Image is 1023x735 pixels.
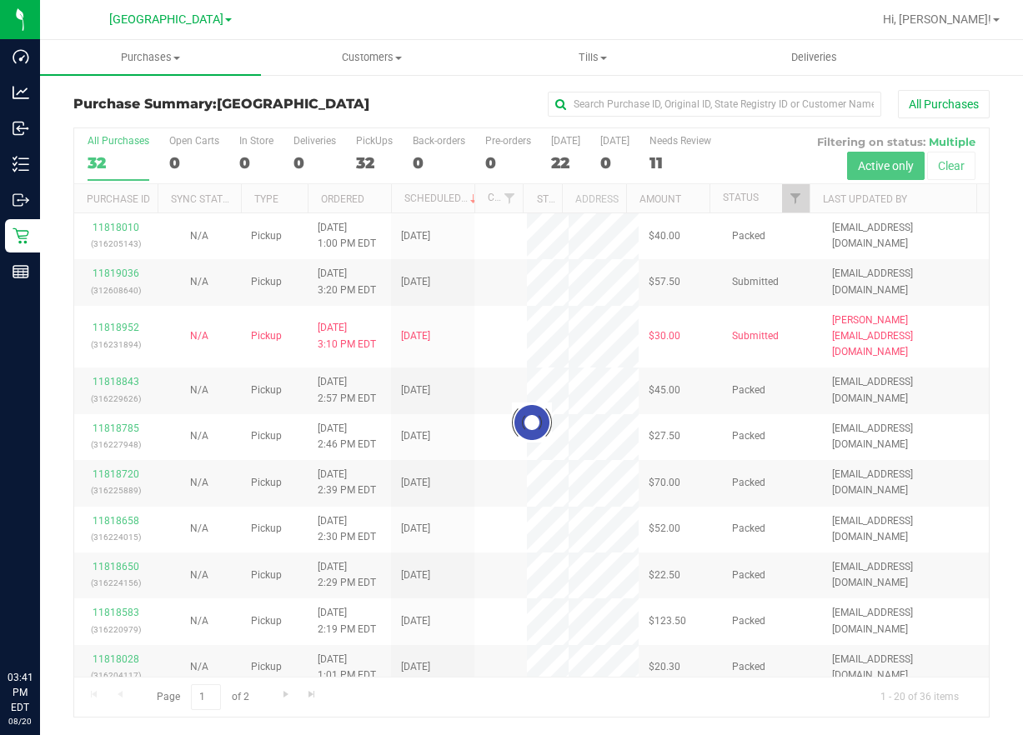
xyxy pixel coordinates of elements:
span: Purchases [40,50,261,65]
span: Deliveries [769,50,860,65]
span: [GEOGRAPHIC_DATA] [217,96,369,112]
a: Tills [483,40,704,75]
inline-svg: Analytics [13,84,29,101]
inline-svg: Inbound [13,120,29,137]
input: Search Purchase ID, Original ID, State Registry ID or Customer Name... [548,92,881,117]
span: Tills [484,50,703,65]
span: Hi, [PERSON_NAME]! [883,12,991,26]
h3: Purchase Summary: [73,97,379,112]
iframe: Resource center [17,602,67,652]
a: Purchases [40,40,261,75]
a: Customers [261,40,482,75]
button: All Purchases [898,90,990,118]
inline-svg: Dashboard [13,48,29,65]
inline-svg: Outbound [13,192,29,208]
span: Customers [262,50,481,65]
p: 03:41 PM EDT [8,670,33,715]
p: 08/20 [8,715,33,727]
inline-svg: Retail [13,227,29,244]
inline-svg: Inventory [13,156,29,172]
span: [GEOGRAPHIC_DATA] [109,12,223,27]
inline-svg: Reports [13,263,29,280]
a: Deliveries [704,40,925,75]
